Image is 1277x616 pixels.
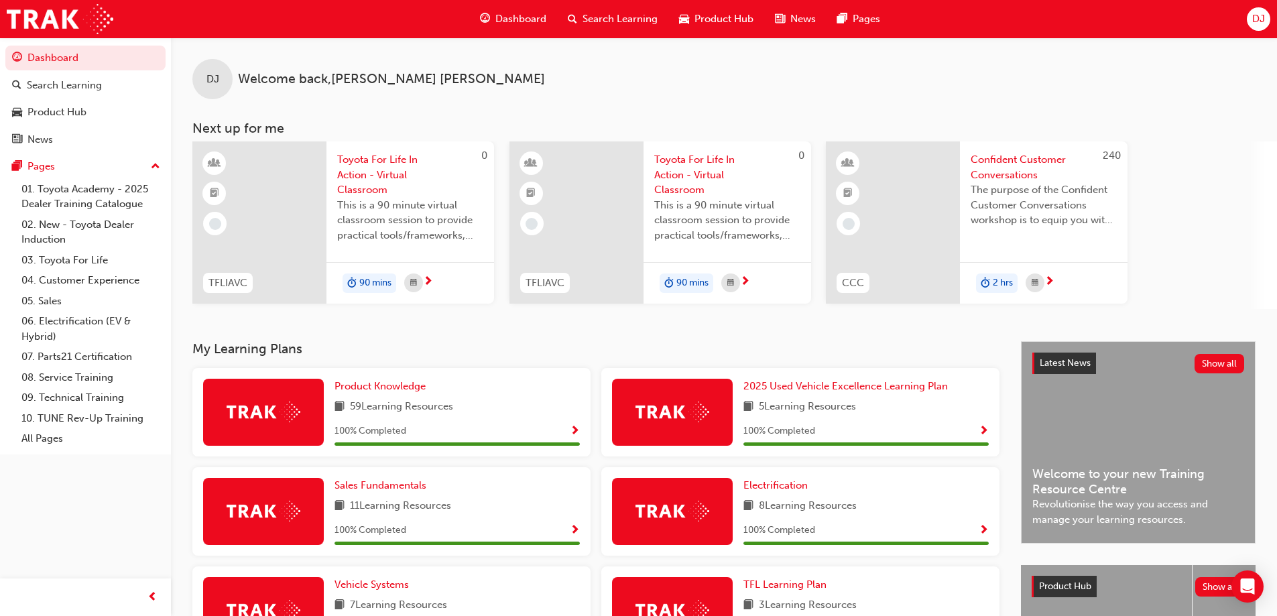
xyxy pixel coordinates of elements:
[694,11,753,27] span: Product Hub
[347,275,357,292] span: duration-icon
[350,399,453,416] span: 59 Learning Resources
[1021,341,1256,544] a: Latest NewsShow allWelcome to your new Training Resource CentreRevolutionise the way you access a...
[5,154,166,179] button: Pages
[676,275,709,291] span: 90 mins
[12,134,22,146] span: news-icon
[1103,149,1121,162] span: 240
[743,577,832,593] a: TFL Learning Plan
[509,141,811,304] a: 0TFLIAVCToyota For Life In Action - Virtual ClassroomThis is a 90 minute virtual classroom sessio...
[981,275,990,292] span: duration-icon
[16,270,166,291] a: 04. Customer Experience
[1032,275,1038,292] span: calendar-icon
[1040,357,1091,369] span: Latest News
[979,522,989,539] button: Show Progress
[495,11,546,27] span: Dashboard
[5,46,166,70] a: Dashboard
[208,275,247,291] span: TFLIAVC
[971,152,1117,182] span: Confident Customer Conversations
[206,72,219,87] span: DJ
[335,577,414,593] a: Vehicle Systems
[979,423,989,440] button: Show Progress
[16,311,166,347] a: 06. Electrification (EV & Hybrid)
[335,424,406,439] span: 100 % Completed
[1195,354,1245,373] button: Show all
[664,275,674,292] span: duration-icon
[16,408,166,429] a: 10. TUNE Rev-Up Training
[410,275,417,292] span: calendar-icon
[335,399,345,416] span: book-icon
[12,161,22,173] span: pages-icon
[1032,353,1244,374] a: Latest NewsShow all
[570,525,580,537] span: Show Progress
[979,426,989,438] span: Show Progress
[526,155,536,172] span: learningResourceType_INSTRUCTOR_LED-icon
[335,523,406,538] span: 100 % Completed
[570,426,580,438] span: Show Progress
[764,5,827,33] a: news-iconNews
[171,121,1277,136] h3: Next up for me
[350,597,447,614] span: 7 Learning Resources
[1247,7,1270,31] button: DJ
[837,11,847,27] span: pages-icon
[1032,576,1245,597] a: Product HubShow all
[743,424,815,439] span: 100 % Completed
[5,127,166,152] a: News
[359,275,391,291] span: 90 mins
[16,291,166,312] a: 05. Sales
[227,501,300,521] img: Trak
[1044,276,1054,288] span: next-icon
[335,478,432,493] a: Sales Fundamentals
[679,11,689,27] span: car-icon
[210,155,219,172] span: learningResourceType_INSTRUCTOR_LED-icon
[12,52,22,64] span: guage-icon
[798,149,804,162] span: 0
[775,11,785,27] span: news-icon
[842,275,864,291] span: CCC
[337,152,483,198] span: Toyota For Life In Action - Virtual Classroom
[481,149,487,162] span: 0
[16,428,166,449] a: All Pages
[5,43,166,154] button: DashboardSearch LearningProduct HubNews
[480,11,490,27] span: guage-icon
[635,501,709,521] img: Trak
[27,105,86,120] div: Product Hub
[335,578,409,591] span: Vehicle Systems
[16,367,166,388] a: 08. Service Training
[12,107,22,119] span: car-icon
[743,478,813,493] a: Electrification
[16,250,166,271] a: 03. Toyota For Life
[727,275,734,292] span: calendar-icon
[335,479,426,491] span: Sales Fundamentals
[979,525,989,537] span: Show Progress
[668,5,764,33] a: car-iconProduct Hub
[759,498,857,515] span: 8 Learning Resources
[12,80,21,92] span: search-icon
[147,589,158,606] span: prev-icon
[335,380,426,392] span: Product Knowledge
[743,523,815,538] span: 100 % Completed
[335,379,431,394] a: Product Knowledge
[335,597,345,614] span: book-icon
[16,214,166,250] a: 02. New - Toyota Dealer Induction
[790,11,816,27] span: News
[1195,577,1245,597] button: Show all
[743,578,827,591] span: TFL Learning Plan
[993,275,1013,291] span: 2 hrs
[526,275,564,291] span: TFLIAVC
[743,379,953,394] a: 2025 Used Vehicle Excellence Learning Plan
[1032,497,1244,527] span: Revolutionise the way you access and manage your learning resources.
[151,158,160,176] span: up-icon
[570,522,580,539] button: Show Progress
[469,5,557,33] a: guage-iconDashboard
[743,479,808,491] span: Electrification
[827,5,891,33] a: pages-iconPages
[743,498,753,515] span: book-icon
[227,402,300,422] img: Trak
[16,347,166,367] a: 07. Parts21 Certification
[16,179,166,214] a: 01. Toyota Academy - 2025 Dealer Training Catalogue
[743,380,948,392] span: 2025 Used Vehicle Excellence Learning Plan
[635,402,709,422] img: Trak
[1231,570,1264,603] div: Open Intercom Messenger
[583,11,658,27] span: Search Learning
